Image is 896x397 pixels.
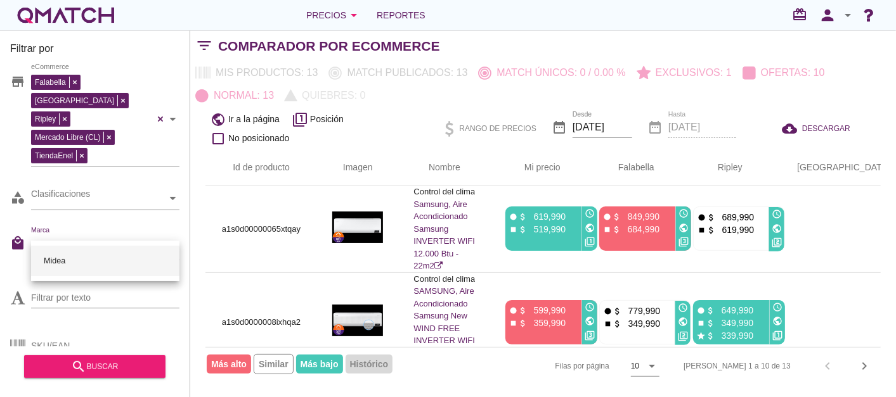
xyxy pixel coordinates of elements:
span: No posicionado [228,132,290,145]
div: Midea [41,246,169,276]
i: filter_1 [585,237,595,247]
span: Ripley [32,113,59,125]
i: attach_money [612,212,621,222]
p: 359,990 [528,317,566,329]
i: public [772,224,782,234]
p: 519,990 [528,223,566,236]
span: Ir a la página [228,113,280,126]
i: fiber_manual_record [509,306,518,315]
p: 689,990 [716,211,754,224]
i: arrow_drop_down [346,8,361,23]
p: Match únicos: 0 / 0.00 % [491,65,625,80]
th: Ripley: Not sorted. Activate to sort ascending. [678,150,772,186]
p: 849,990 [621,210,659,223]
span: Histórico [346,355,393,374]
span: Similar [254,354,294,374]
p: 599,990 [528,304,566,317]
img: a1s0d0000008ixhqa2_190.jpg [332,305,384,336]
span: Más alto [207,355,251,374]
i: public [678,223,689,233]
i: stop [697,225,706,235]
i: public [585,223,595,233]
th: Falabella: Not sorted. Activate to sort ascending. [584,150,678,186]
i: stop [603,319,613,329]
p: Control del clima [413,273,475,286]
th: Imagen: Not sorted. [317,150,399,186]
i: filter_1 [292,112,308,127]
p: 339,990 [715,329,753,342]
p: 619,990 [528,210,566,223]
a: SAMSUNG, Aire Acondicionado Samsung New WIND FREE INVERTER WIFI 9.000 Btu - 16m2 [413,286,475,370]
i: filter_3 [678,237,689,247]
i: attach_money [613,319,622,329]
p: Normal: 13 [209,88,274,103]
div: 10 [631,360,639,372]
div: Precios [306,8,361,23]
i: attach_money [518,318,528,328]
i: attach_money [706,306,715,315]
button: Match únicos: 0 / 0.00 % [473,61,631,84]
button: Ofertas: 10 [737,61,831,84]
p: a1s0d00000065xtqay [221,223,302,236]
span: TiendaEnel [32,150,76,161]
i: cloud_download [782,121,802,136]
i: store [10,74,25,89]
span: DESCARGAR [802,123,850,134]
p: a1s0d0000008ixhqa2 [221,316,302,329]
i: attach_money [613,306,622,316]
i: stop [602,225,612,234]
i: attach_money [706,225,716,235]
span: Mercado Libre (CL) [32,132,103,143]
img: a1s0d00000065xtqay_190.jpg [332,211,384,243]
p: Control del clima [413,186,475,198]
i: attach_money [518,212,528,222]
button: Normal: 13 [190,84,280,107]
i: filter_1 [772,331,782,341]
p: 684,990 [621,223,659,236]
i: fiber_manual_record [509,212,518,222]
span: Más bajo [296,355,343,374]
i: attach_money [518,306,528,315]
p: 779,990 [622,305,660,317]
i: stop [509,318,518,328]
i: attach_money [706,318,715,328]
div: [PERSON_NAME] 1 a 10 de 13 [684,360,791,372]
i: filter_3 [585,331,595,341]
i: person [815,6,840,24]
i: access_time [678,303,688,313]
p: 349,990 [715,317,753,329]
i: public [585,316,595,326]
span: Reportes [377,8,425,23]
p: Exclusivos: 1 [651,65,732,80]
i: public [678,317,688,327]
i: filter_2 [772,237,782,248]
i: access_time [585,208,595,218]
span: Posición [310,113,344,126]
a: Reportes [372,3,431,28]
input: Desde [573,117,632,137]
i: attach_money [706,213,716,222]
i: access_time [772,302,782,312]
button: DESCARGAR [772,117,860,140]
i: attach_money [612,225,621,234]
p: 649,990 [715,304,753,317]
i: public [211,112,226,127]
i: category [10,190,25,205]
i: local_mall [10,236,25,251]
button: buscar [24,355,166,378]
th: Id de producto: Not sorted. [205,150,317,186]
i: chevron_right [857,358,872,374]
h2: Comparador por eCommerce [218,36,440,56]
i: fiber_manual_record [696,306,706,315]
span: [GEOGRAPHIC_DATA] [32,95,117,106]
i: check_box_outline_blank [211,131,226,146]
i: attach_money [706,331,715,341]
h3: Filtrar por [10,41,179,61]
i: fiber_manual_record [602,212,612,222]
i: search [71,359,86,374]
i: attach_money [518,225,528,234]
i: arrow_drop_down [840,8,855,23]
i: arrow_drop_down [164,236,179,251]
div: Filas por página [429,348,660,384]
i: stop [509,225,518,234]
